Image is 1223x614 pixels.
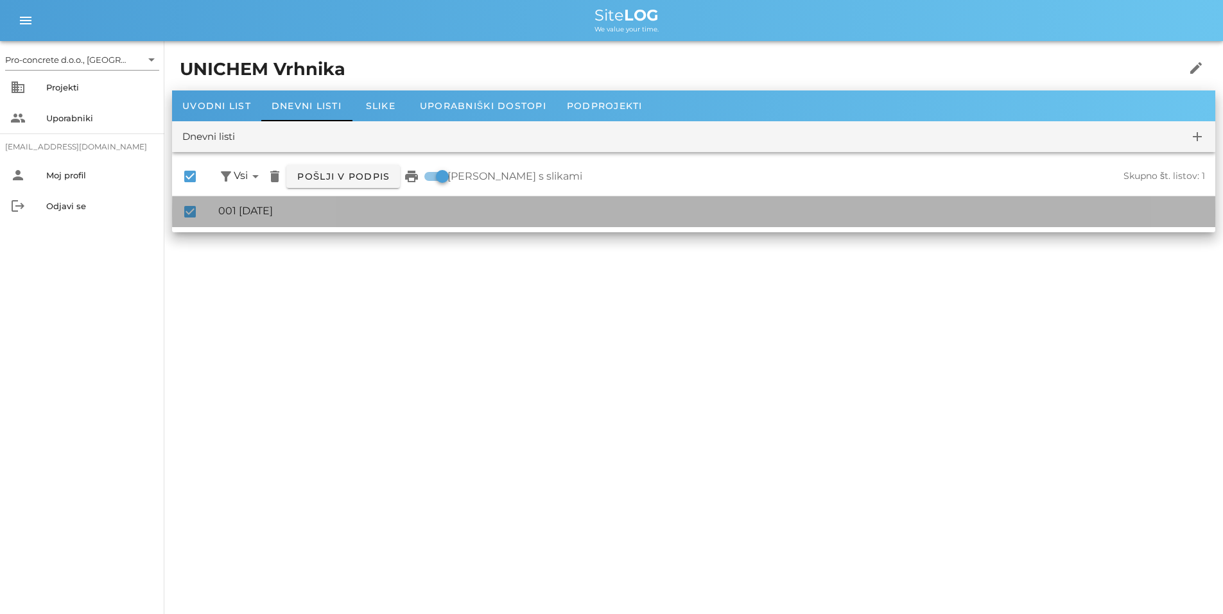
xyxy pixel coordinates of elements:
div: Projekti [46,82,154,92]
div: Odjavi se [46,201,154,211]
span: We value your time. [594,25,659,33]
i: menu [18,13,33,28]
button: filter_alt [218,168,234,184]
label: [PERSON_NAME] s slikami [447,170,582,183]
i: print [404,169,419,184]
i: delete [267,169,282,184]
div: Dnevni listi [182,130,235,144]
div: 001 [DATE] [218,205,1205,217]
span: Vsi [234,168,263,184]
span: Site [594,6,659,24]
button: Pošlji v podpis [286,165,400,188]
div: Pripomoček za klepet [1039,475,1223,614]
i: people [10,110,26,126]
h1: UNICHEM Vrhnika [180,56,1122,83]
span: Slike [366,100,395,112]
i: person [10,167,26,183]
i: business [10,80,26,95]
div: Uporabniki [46,113,154,123]
div: Pro-concrete d.o.o., [GEOGRAPHIC_DATA] [5,49,159,70]
span: Podprojekti [567,100,643,112]
i: edit [1188,60,1204,76]
div: Pro-concrete d.o.o., [GEOGRAPHIC_DATA] [5,54,128,65]
i: logout [10,198,26,214]
span: Dnevni listi [272,100,342,112]
div: Moj profil [46,170,154,180]
span: Pošlji v podpis [297,171,390,182]
span: Uporabniški dostopi [420,100,546,112]
div: Skupno št. listov: 1 [894,171,1205,182]
i: add [1190,129,1205,144]
b: LOG [624,6,659,24]
span: Uvodni list [182,100,251,112]
i: arrow_drop_down [248,169,263,184]
i: arrow_drop_down [144,52,159,67]
iframe: Chat Widget [1039,475,1223,614]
